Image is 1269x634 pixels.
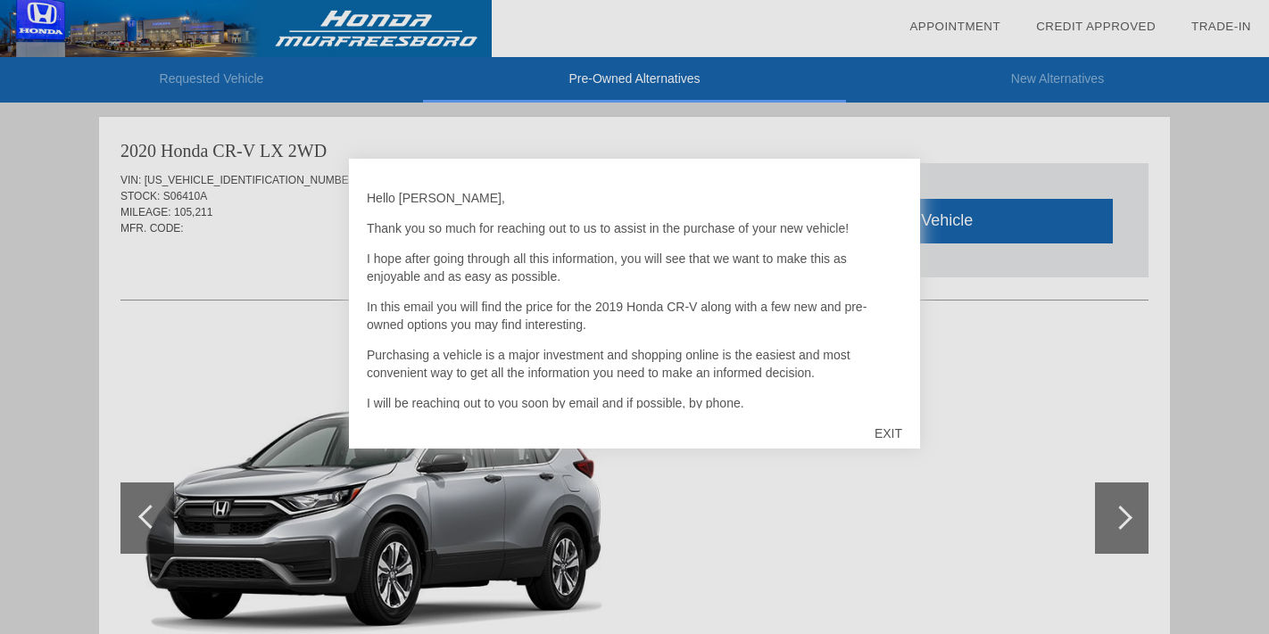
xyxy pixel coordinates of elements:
div: EXIT [857,407,920,460]
p: Purchasing a vehicle is a major investment and shopping online is the easiest and most convenient... [367,346,902,382]
p: In this email you will find the price for the 2019 Honda CR-V along with a few new and pre-owned ... [367,298,902,333]
p: I hope after going through all this information, you will see that we want to make this as enjoya... [367,250,902,285]
p: I will be reaching out to you soon by email and if possible, by phone. [367,394,902,412]
a: Trade-In [1191,20,1251,33]
a: Credit Approved [1036,20,1156,33]
p: Hello [PERSON_NAME], [367,189,902,207]
p: Thank you so much for reaching out to us to assist in the purchase of your new vehicle! [367,219,902,237]
a: Appointment [909,20,1000,33]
